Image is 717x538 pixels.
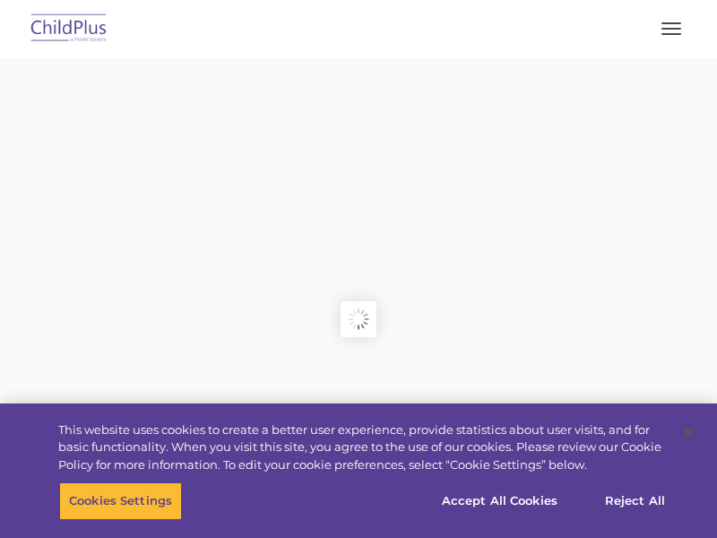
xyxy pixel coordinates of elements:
[669,412,708,452] button: Close
[579,482,691,520] button: Reject All
[58,421,667,474] div: This website uses cookies to create a better user experience, provide statistics about user visit...
[27,8,111,50] img: ChildPlus by Procare Solutions
[432,482,567,520] button: Accept All Cookies
[59,482,182,520] button: Cookies Settings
